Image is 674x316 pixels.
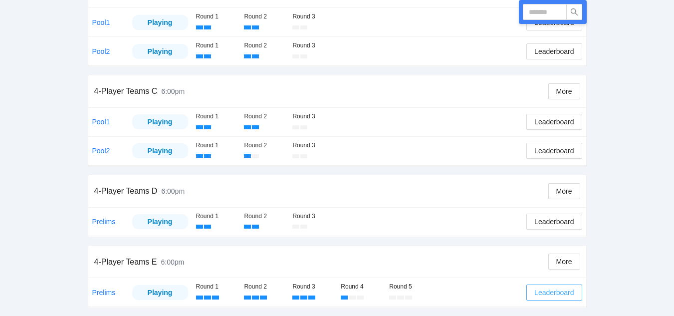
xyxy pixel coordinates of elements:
button: Leaderboard [526,214,582,230]
div: Playing [140,145,181,156]
span: Leaderboard [534,287,574,298]
div: Round 2 [244,212,284,221]
a: Prelims [92,289,116,297]
div: Round 1 [196,12,236,21]
span: Leaderboard [534,216,574,227]
div: Round 2 [244,112,284,121]
div: Round 5 [389,282,430,292]
div: Round 2 [244,282,284,292]
button: Leaderboard [526,143,582,159]
div: Playing [140,287,181,298]
div: Round 1 [196,41,236,50]
button: More [548,183,580,199]
div: Round 3 [292,212,333,221]
a: Pool2 [92,147,110,155]
button: More [548,83,580,99]
a: Pool2 [92,47,110,55]
a: Pool1 [92,118,110,126]
span: search [567,8,582,16]
span: 6:00pm [161,258,184,266]
div: Round 2 [244,12,284,21]
button: Leaderboard [526,285,582,301]
span: Leaderboard [534,116,574,127]
span: 6:00pm [161,187,185,195]
div: Round 1 [196,212,236,221]
span: 4-Player Teams D [94,187,158,195]
div: Round 1 [196,141,236,150]
a: Pool1 [92,18,110,26]
button: More [548,254,580,270]
button: Leaderboard [526,114,582,130]
span: More [556,256,572,267]
span: More [556,186,572,197]
div: Playing [140,216,181,227]
span: 4-Player Teams C [94,87,158,95]
div: Round 2 [244,141,284,150]
div: Round 3 [292,141,333,150]
div: Round 1 [196,112,236,121]
div: Round 3 [292,282,333,292]
a: Prelims [92,218,116,226]
div: Round 2 [244,41,284,50]
div: Round 4 [341,282,381,292]
div: Round 3 [292,12,333,21]
div: Round 3 [292,41,333,50]
div: Playing [140,116,181,127]
span: More [556,86,572,97]
div: Playing [140,17,181,28]
div: Playing [140,46,181,57]
button: search [566,4,582,20]
span: Leaderboard [534,145,574,156]
div: Round 1 [196,282,236,292]
span: 4-Player Teams E [94,258,157,266]
button: Leaderboard [526,43,582,59]
span: Leaderboard [534,46,574,57]
span: 6:00pm [161,87,185,95]
div: Round 3 [292,112,333,121]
